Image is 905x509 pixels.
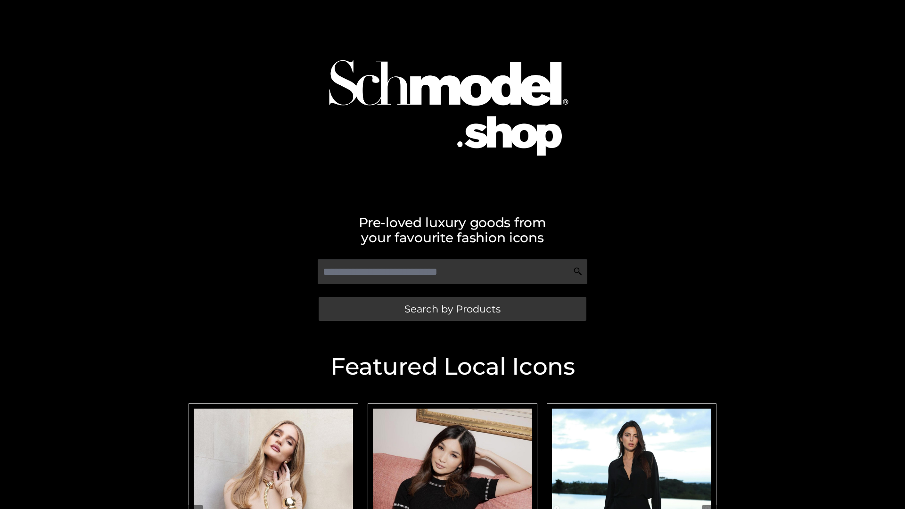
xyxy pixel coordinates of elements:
span: Search by Products [404,304,501,314]
img: Search Icon [573,267,583,276]
h2: Featured Local Icons​ [184,355,721,378]
h2: Pre-loved luxury goods from your favourite fashion icons [184,215,721,245]
a: Search by Products [319,297,586,321]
